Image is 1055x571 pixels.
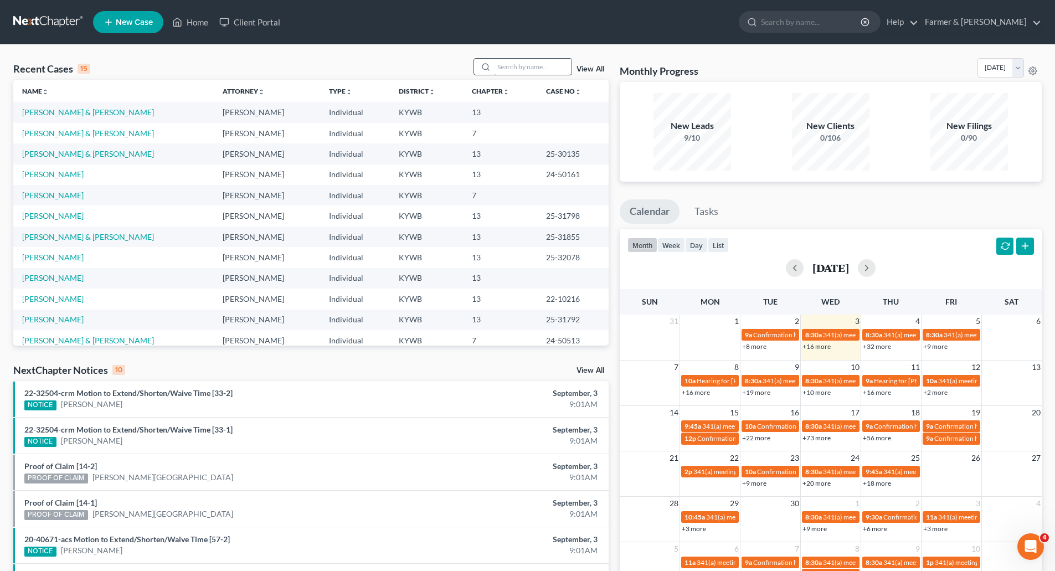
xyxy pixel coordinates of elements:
span: 8:30a [805,422,822,430]
a: [PERSON_NAME] [61,435,122,446]
a: View All [577,65,604,73]
td: KYWB [390,289,463,309]
span: 341(a) meeting for [PERSON_NAME] [697,558,804,567]
span: New Case [116,18,153,27]
td: Individual [320,289,390,309]
span: 8 [733,361,740,374]
a: [PERSON_NAME] [22,294,84,303]
td: 13 [463,268,537,289]
span: 4 [1035,497,1042,510]
span: 341(a) meeting for [PERSON_NAME] [823,377,930,385]
button: list [708,238,729,253]
span: 10a [745,422,756,430]
span: Tue [763,297,778,306]
a: Proof of Claim [14-2] [24,461,97,471]
td: 24-50161 [537,164,609,185]
span: 341(a) meeting for [PERSON_NAME] [883,331,990,339]
span: Sun [642,297,658,306]
td: 7 [463,330,537,351]
a: Nameunfold_more [22,87,49,95]
span: 6 [733,542,740,555]
div: 0/90 [930,132,1008,143]
span: 9a [745,331,752,339]
span: 9 [914,542,921,555]
a: Home [167,12,214,32]
a: +16 more [863,388,891,397]
span: 11a [685,558,696,567]
td: Individual [320,164,390,185]
td: 25-32078 [537,247,609,268]
a: +20 more [802,479,831,487]
a: [PERSON_NAME] [22,273,84,282]
a: Proof of Claim [14-1] [24,498,97,507]
a: [PERSON_NAME] & [PERSON_NAME] [22,107,154,117]
span: 341(a) meeting for [PERSON_NAME] [823,513,930,521]
div: PROOF OF CLAIM [24,474,88,483]
span: 10a [745,467,756,476]
div: NOTICE [24,437,56,447]
td: [PERSON_NAME] [214,143,320,164]
td: 13 [463,227,537,247]
span: 25 [910,451,921,465]
div: New Clients [792,120,869,132]
a: +3 more [923,524,948,533]
a: +56 more [863,434,891,442]
span: 4 [1040,533,1049,542]
td: Individual [320,102,390,122]
td: 13 [463,164,537,185]
span: Sat [1005,297,1018,306]
a: +19 more [742,388,770,397]
span: 4 [914,315,921,328]
a: Attorneyunfold_more [223,87,265,95]
div: 9:01AM [414,472,598,483]
span: 8 [854,542,861,555]
div: NOTICE [24,400,56,410]
td: [PERSON_NAME] [214,330,320,351]
td: Individual [320,247,390,268]
span: 2p [685,467,692,476]
span: 10 [850,361,861,374]
button: month [627,238,657,253]
i: unfold_more [575,89,581,95]
td: KYWB [390,330,463,351]
a: +32 more [863,342,891,351]
td: KYWB [390,247,463,268]
div: 9:01AM [414,435,598,446]
a: +6 more [863,524,887,533]
span: Wed [821,297,840,306]
h2: [DATE] [812,262,849,274]
i: unfold_more [42,89,49,95]
a: Typeunfold_more [329,87,352,95]
a: [PERSON_NAME] & [PERSON_NAME] [22,128,154,138]
span: 28 [668,497,680,510]
span: 1 [733,315,740,328]
td: [PERSON_NAME] [214,289,320,309]
span: 9:45a [685,422,701,430]
td: [PERSON_NAME] [214,310,320,330]
div: 9:01AM [414,508,598,519]
div: Recent Cases [13,62,90,75]
span: 341(a) meeting for [PERSON_NAME] & [PERSON_NAME] [883,558,1049,567]
td: [PERSON_NAME] [214,268,320,289]
span: 9 [794,361,800,374]
span: 17 [850,406,861,419]
td: KYWB [390,310,463,330]
div: PROOF OF CLAIM [24,510,88,520]
td: 25-31855 [537,227,609,247]
span: 30 [789,497,800,510]
td: KYWB [390,164,463,185]
span: 9a [926,434,933,443]
a: Tasks [685,199,728,224]
span: 341(a) meeting for [PERSON_NAME] [935,558,1042,567]
div: September, 3 [414,461,598,472]
span: 9a [926,422,933,430]
td: [PERSON_NAME] [214,227,320,247]
td: KYWB [390,143,463,164]
span: 31 [668,315,680,328]
a: 20-40671-acs Motion to Extend/Shorten/Waive Time [57-2] [24,534,230,544]
span: Confirmation hearing for [PERSON_NAME] [757,422,883,430]
a: [PERSON_NAME] & [PERSON_NAME] [22,336,154,345]
div: September, 3 [414,388,598,399]
a: [PERSON_NAME][GEOGRAPHIC_DATA] [92,472,233,483]
td: 25-31798 [537,205,609,226]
